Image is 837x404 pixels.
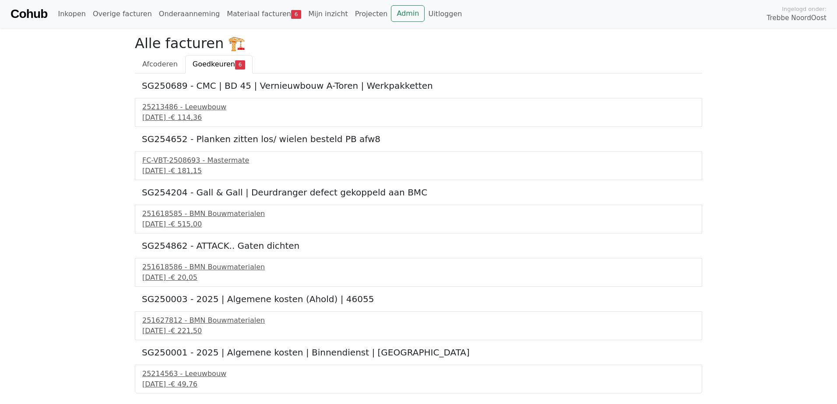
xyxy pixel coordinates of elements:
span: Trebbe NoordOost [767,13,826,23]
a: 251618585 - BMN Bouwmaterialen[DATE] -€ 515,00 [142,209,695,230]
span: € 20,05 [171,273,197,282]
a: Admin [391,5,425,22]
a: Goedkeuren6 [185,55,253,73]
span: Ingelogd onder: [782,5,826,13]
div: [DATE] - [142,112,695,123]
a: Inkopen [54,5,89,23]
a: 251618586 - BMN Bouwmaterialen[DATE] -€ 20,05 [142,262,695,283]
h5: SG254204 - Gall & Gall | Deurdranger defect gekoppeld aan BMC [142,187,695,198]
span: Goedkeuren [193,60,235,68]
div: [DATE] - [142,272,695,283]
a: 25213486 - Leeuwbouw[DATE] -€ 114,36 [142,102,695,123]
a: 251627812 - BMN Bouwmaterialen[DATE] -€ 221,50 [142,315,695,336]
span: 6 [291,10,301,19]
a: Afcoderen [135,55,185,73]
h5: SG254652 - Planken zitten los/ wielen besteld PB afw8 [142,134,695,144]
a: Cohub [11,3,47,24]
div: FC-VBT-2508693 - Mastermate [142,155,695,166]
a: Onderaanneming [155,5,223,23]
span: 6 [235,60,245,69]
span: € 114,36 [171,113,202,122]
h5: SG250003 - 2025 | Algemene kosten (Ahold) | 46055 [142,294,695,304]
span: € 181,15 [171,167,202,175]
h2: Alle facturen 🏗️ [135,35,702,52]
div: [DATE] - [142,219,695,230]
div: [DATE] - [142,166,695,176]
h5: SG250689 - CMC | BD 45 | Vernieuwbouw A-Toren | Werkpakketten [142,80,695,91]
a: Materiaal facturen6 [223,5,305,23]
div: [DATE] - [142,326,695,336]
div: 251618585 - BMN Bouwmaterialen [142,209,695,219]
h5: SG250001 - 2025 | Algemene kosten | Binnendienst | [GEOGRAPHIC_DATA] [142,347,695,358]
span: € 515,00 [171,220,202,228]
div: 25214563 - Leeuwbouw [142,369,695,379]
a: FC-VBT-2508693 - Mastermate[DATE] -€ 181,15 [142,155,695,176]
div: [DATE] - [142,379,695,390]
div: 251618586 - BMN Bouwmaterialen [142,262,695,272]
div: 25213486 - Leeuwbouw [142,102,695,112]
a: Projecten [352,5,391,23]
div: 251627812 - BMN Bouwmaterialen [142,315,695,326]
a: 25214563 - Leeuwbouw[DATE] -€ 49,76 [142,369,695,390]
span: € 221,50 [171,327,202,335]
a: Overige facturen [89,5,155,23]
a: Uitloggen [425,5,465,23]
h5: SG254862 - ATTACK.. Gaten dichten [142,240,695,251]
span: Afcoderen [142,60,178,68]
span: € 49,76 [171,380,197,388]
a: Mijn inzicht [305,5,352,23]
